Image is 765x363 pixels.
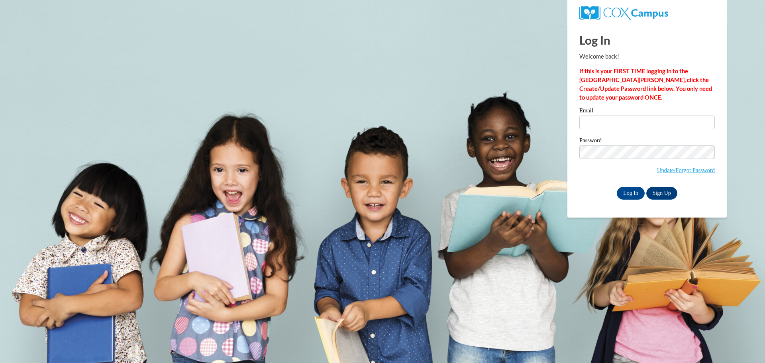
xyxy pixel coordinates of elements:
p: Welcome back! [579,52,715,61]
label: Password [579,137,715,145]
strong: If this is your FIRST TIME logging in to the [GEOGRAPHIC_DATA][PERSON_NAME], click the Create/Upd... [579,68,712,101]
a: COX Campus [579,9,668,16]
input: Log In [617,187,645,200]
label: Email [579,108,715,116]
h1: Log In [579,32,715,48]
a: Sign Up [646,187,677,200]
img: COX Campus [579,6,668,20]
a: Update/Forgot Password [657,167,715,173]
